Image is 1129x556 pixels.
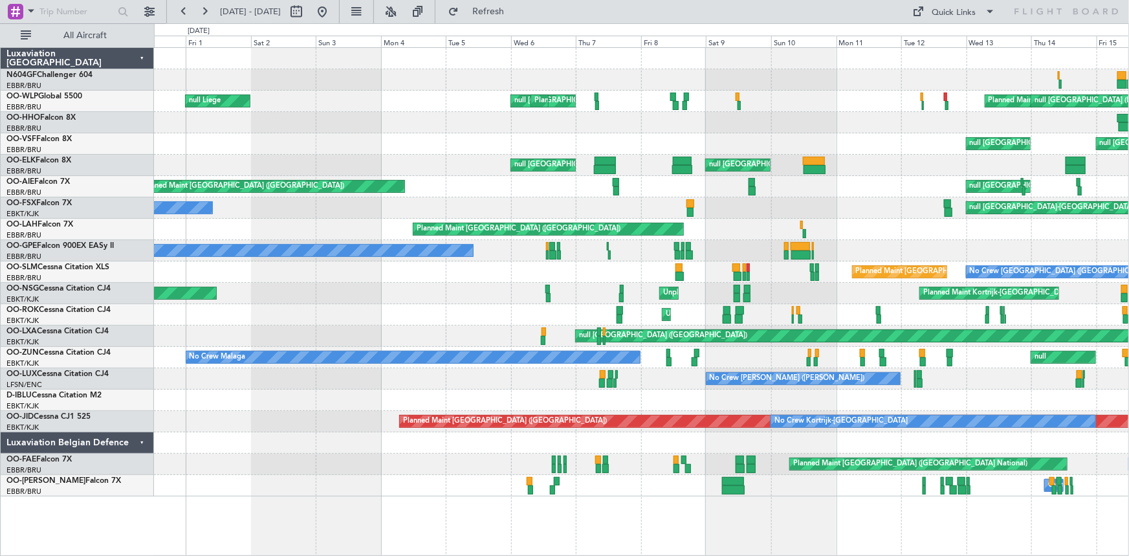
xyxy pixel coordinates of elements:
span: OO-AIE [6,178,34,186]
a: EBKT/KJK [6,423,39,432]
a: OO-SLMCessna Citation XLS [6,263,109,271]
span: OO-NSG [6,285,39,293]
a: OO-JIDCessna CJ1 525 [6,413,91,421]
a: OO-[PERSON_NAME]Falcon 7X [6,477,121,485]
a: EBBR/BRU [6,465,41,475]
button: Quick Links [906,1,1002,22]
a: EBBR/BRU [6,166,41,176]
a: OO-HHOFalcon 8X [6,114,76,122]
div: Thu 14 [1031,36,1097,47]
div: Thu 7 [576,36,641,47]
span: All Aircraft [34,31,137,40]
span: [DATE] - [DATE] [220,6,281,17]
a: EBBR/BRU [6,145,41,155]
div: Unplanned Maint [GEOGRAPHIC_DATA] ([GEOGRAPHIC_DATA] National) [663,284,906,303]
span: N604GF [6,71,37,79]
div: null [GEOGRAPHIC_DATA] ([GEOGRAPHIC_DATA]) [709,155,877,175]
div: Sun 3 [316,36,381,47]
a: EBKT/KJK [6,295,39,304]
span: OO-[PERSON_NAME] [6,477,85,485]
a: EBKT/KJK [6,316,39,326]
span: OO-WLP [6,93,38,100]
div: Planned Maint [GEOGRAPHIC_DATA] ([GEOGRAPHIC_DATA]) [403,412,607,431]
a: EBBR/BRU [6,188,41,197]
span: OO-FAE [6,456,36,463]
div: Planned Maint [GEOGRAPHIC_DATA] ([GEOGRAPHIC_DATA] National) [793,454,1027,474]
div: Tue 12 [901,36,967,47]
span: OO-FSX [6,199,36,207]
a: OO-LAHFalcon 7X [6,221,73,228]
div: Planned Maint Kortrijk-[GEOGRAPHIC_DATA] [923,284,1074,303]
div: No Crew Kortrijk-[GEOGRAPHIC_DATA] [774,412,908,431]
a: N604GFChallenger 604 [6,71,93,79]
span: OO-HHO [6,114,40,122]
button: Refresh [442,1,520,22]
span: OO-JID [6,413,34,421]
div: Sat 9 [706,36,771,47]
span: OO-LAH [6,221,38,228]
a: LFSN/ENC [6,380,42,390]
div: Quick Links [932,6,976,19]
a: OO-NSGCessna Citation CJ4 [6,285,111,293]
button: All Aircraft [14,25,140,46]
div: Fri 1 [186,36,251,47]
div: Planned Maint [GEOGRAPHIC_DATA] ([GEOGRAPHIC_DATA] National) [856,262,1090,282]
a: OO-WLPGlobal 5500 [6,93,82,100]
a: EBBR/BRU [6,81,41,91]
a: OO-FSXFalcon 7X [6,199,72,207]
div: Planned Maint [GEOGRAPHIC_DATA] ([GEOGRAPHIC_DATA]) [140,177,344,196]
a: OO-ZUNCessna Citation CJ4 [6,349,111,357]
div: Planned Maint Milan (Linate) [989,91,1082,111]
span: OO-ZUN [6,349,39,357]
a: EBKT/KJK [6,337,39,347]
div: Sun 10 [771,36,837,47]
a: EBBR/BRU [6,230,41,240]
div: No Crew Malaga [190,348,246,367]
div: null [GEOGRAPHIC_DATA] ([GEOGRAPHIC_DATA]) [514,155,683,175]
span: Refresh [461,7,516,16]
input: Trip Number [39,2,114,21]
a: EBKT/KJK [6,209,39,219]
span: OO-LUX [6,370,37,378]
a: OO-LUXCessna Citation CJ4 [6,370,109,378]
a: OO-GPEFalcon 900EX EASy II [6,242,114,250]
a: EBBR/BRU [6,124,41,133]
a: OO-ROKCessna Citation CJ4 [6,306,111,314]
a: D-IBLUCessna Citation M2 [6,392,102,399]
a: EBBR/BRU [6,487,41,496]
span: OO-ROK [6,306,39,314]
a: EBKT/KJK [6,401,39,411]
div: Tue 5 [446,36,511,47]
a: EBBR/BRU [6,102,41,112]
a: OO-ELKFalcon 8X [6,157,71,164]
a: EBBR/BRU [6,252,41,261]
div: null [GEOGRAPHIC_DATA] ([GEOGRAPHIC_DATA]) [579,326,747,346]
div: Fri 8 [641,36,707,47]
a: OO-AIEFalcon 7X [6,178,70,186]
span: OO-LXA [6,328,37,335]
div: Sat 2 [251,36,316,47]
div: Wed 13 [967,36,1032,47]
div: No Crew [PERSON_NAME] ([PERSON_NAME]) [710,369,865,388]
a: OO-FAEFalcon 7X [6,456,72,463]
span: OO-VSF [6,135,36,143]
a: OO-LXACessna Citation CJ4 [6,328,109,335]
div: null [1035,348,1046,367]
div: Mon 11 [837,36,902,47]
a: EBKT/KJK [6,359,39,368]
div: null [GEOGRAPHIC_DATA] (Linate) [514,91,628,111]
a: OO-VSFFalcon 8X [6,135,72,143]
a: EBBR/BRU [6,273,41,283]
div: Wed 6 [511,36,576,47]
span: OO-SLM [6,263,38,271]
span: OO-GPE [6,242,37,250]
div: Planned Maint [GEOGRAPHIC_DATA] ([GEOGRAPHIC_DATA]) [417,219,620,239]
div: Unplanned Maint [GEOGRAPHIC_DATA]-[GEOGRAPHIC_DATA] [666,305,875,324]
div: null Liege [189,91,221,111]
div: Mon 4 [381,36,446,47]
span: D-IBLU [6,392,32,399]
div: Planned Maint Milan (Linate) [534,91,628,111]
span: OO-ELK [6,157,36,164]
div: [DATE] [188,26,210,37]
